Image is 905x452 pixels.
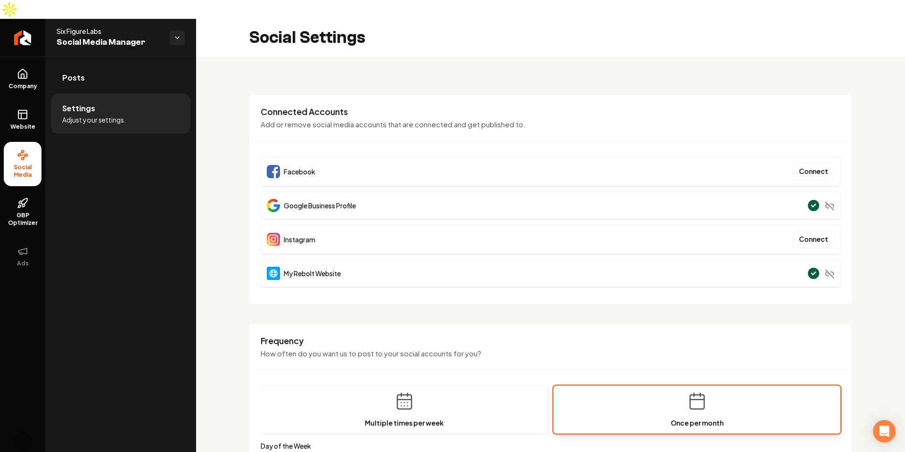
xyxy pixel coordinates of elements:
[284,167,315,176] span: Facebook
[13,431,32,450] button: Open user button
[4,212,41,227] span: GBP Optimizer
[793,231,834,248] button: Connect
[13,260,33,267] span: Ads
[261,119,840,130] p: Add or remove social media accounts that are connected and get published to.
[267,233,280,246] img: Instagram
[793,163,834,180] button: Connect
[873,420,896,443] div: Open Intercom Messenger
[57,36,162,49] span: Social Media Manager
[284,235,315,244] span: Instagram
[261,386,548,434] button: Multiple times per week
[51,63,190,93] a: Posts
[261,441,840,451] label: Day of the Week
[62,103,95,114] span: Settings
[267,199,280,212] img: Google
[4,190,41,234] a: GBP Optimizer
[4,101,41,138] a: Website
[7,123,39,131] span: Website
[249,28,365,47] h2: Social Settings
[57,26,162,36] span: Six Figure Labs
[553,386,840,434] button: Once per month
[267,267,280,280] img: Website
[261,335,840,346] h3: Frequency
[261,348,840,359] p: How often do you want us to post to your social accounts for you?
[284,201,356,210] span: Google Business Profile
[62,72,85,83] span: Posts
[4,238,41,275] button: Ads
[13,431,32,450] img: Sagar Soni
[14,30,32,45] img: Rebolt Logo
[4,61,41,98] a: Company
[5,82,41,90] span: Company
[4,164,41,179] span: Social Media
[261,106,840,117] h3: Connected Accounts
[284,269,341,278] span: My Rebolt Website
[62,115,126,124] span: Adjust your settings.
[267,165,280,178] img: Facebook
